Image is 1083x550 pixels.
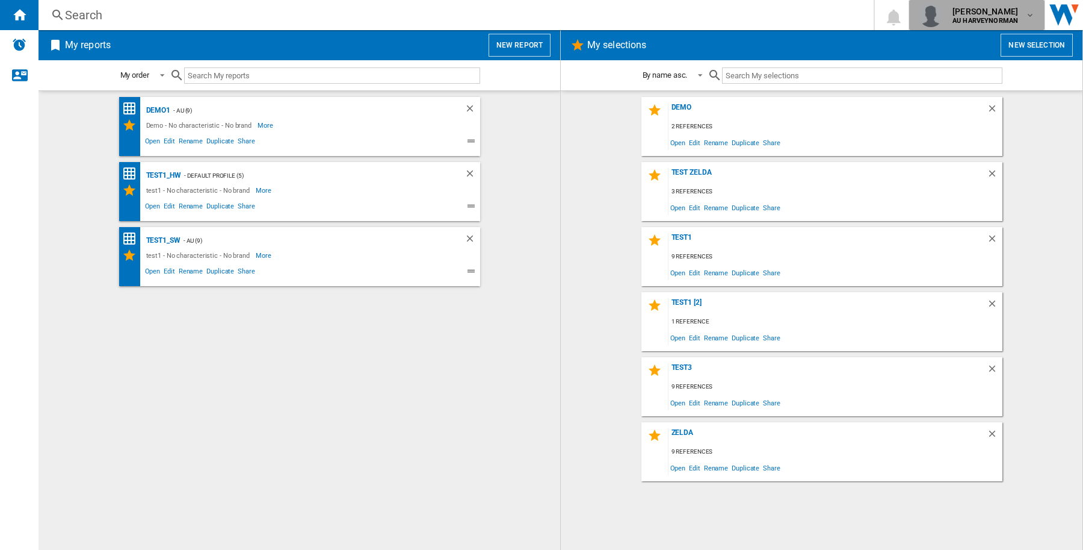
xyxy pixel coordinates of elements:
div: Price Matrix [122,231,143,246]
span: Edit [687,395,702,411]
div: test1 - No characteristic - No brand [143,183,256,198]
span: Duplicate [730,134,761,151]
span: Edit [162,136,177,150]
img: alerts-logo.svg [12,37,26,52]
span: Open [668,264,688,281]
div: Delete [987,103,1002,119]
h2: My reports [63,34,113,57]
span: Edit [162,201,177,215]
span: Rename [702,264,730,281]
span: Duplicate [205,266,236,280]
div: Delete [464,168,480,183]
div: test1_SW [143,233,180,248]
span: Edit [687,330,702,346]
span: Open [143,201,162,215]
span: Share [761,395,782,411]
span: Share [236,201,257,215]
span: Open [668,395,688,411]
span: Duplicate [730,330,761,346]
div: Delete [464,103,480,118]
div: Delete [987,428,1002,445]
div: 9 references [668,380,1002,395]
span: Rename [177,201,205,215]
span: Share [236,136,257,150]
h2: My selections [585,34,649,57]
div: 1 reference [668,314,1002,330]
button: New report [489,34,551,57]
div: Price Matrix [122,101,143,116]
span: Open [668,330,688,346]
span: Rename [177,266,205,280]
div: test1 [668,233,987,249]
span: More [258,118,275,133]
span: Rename [702,199,730,216]
span: Rename [702,460,730,476]
span: Duplicate [730,395,761,411]
span: Share [761,199,782,216]
div: test3 [668,363,987,380]
div: 2 references [668,119,1002,134]
span: Open [143,266,162,280]
span: Duplicate [730,199,761,216]
div: TEST ZELDA [668,168,987,184]
div: - AU (9) [170,103,440,118]
span: Open [668,134,688,151]
div: Delete [987,168,1002,184]
span: Share [761,264,782,281]
div: - AU (9) [180,233,440,248]
div: test1 - No characteristic - No brand [143,248,256,263]
div: 9 references [668,249,1002,264]
span: Edit [687,134,702,151]
span: More [256,183,273,198]
span: Rename [702,134,730,151]
div: My Selections [122,248,143,263]
span: Edit [687,264,702,281]
span: Open [668,460,688,476]
button: New selection [1001,34,1073,57]
span: Share [761,330,782,346]
div: Search [65,7,842,23]
div: By name asc. [643,70,688,80]
div: Delete [987,233,1002,249]
span: Share [761,134,782,151]
div: Demo1 [143,103,171,118]
div: My order [120,70,149,80]
span: Rename [702,395,730,411]
span: Open [143,136,162,150]
div: zelda [668,428,987,445]
img: profile.jpg [919,3,943,27]
span: Duplicate [205,201,236,215]
span: Edit [162,266,177,280]
div: - Default profile (5) [181,168,440,183]
div: Demo - No characteristic - No brand [143,118,258,133]
span: Rename [177,136,205,150]
div: test1_HW [143,168,181,183]
input: Search My selections [722,67,1002,84]
span: Duplicate [205,136,236,150]
span: Edit [687,460,702,476]
div: My Selections [122,183,143,198]
span: [PERSON_NAME] [952,5,1018,17]
div: Demo [668,103,987,119]
div: Price Matrix [122,166,143,181]
input: Search My reports [184,67,480,84]
b: AU HARVEYNORMAN [952,17,1018,25]
div: Delete [464,233,480,248]
div: 9 references [668,445,1002,460]
span: Edit [687,199,702,216]
span: Duplicate [730,264,761,281]
span: Share [236,266,257,280]
div: My Selections [122,118,143,133]
span: More [256,248,273,263]
div: 3 references [668,184,1002,199]
span: Open [668,199,688,216]
div: Delete [987,363,1002,380]
div: test1 [2] [668,298,987,314]
span: Share [761,460,782,476]
div: Delete [987,298,1002,314]
span: Duplicate [730,460,761,476]
span: Rename [702,330,730,346]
